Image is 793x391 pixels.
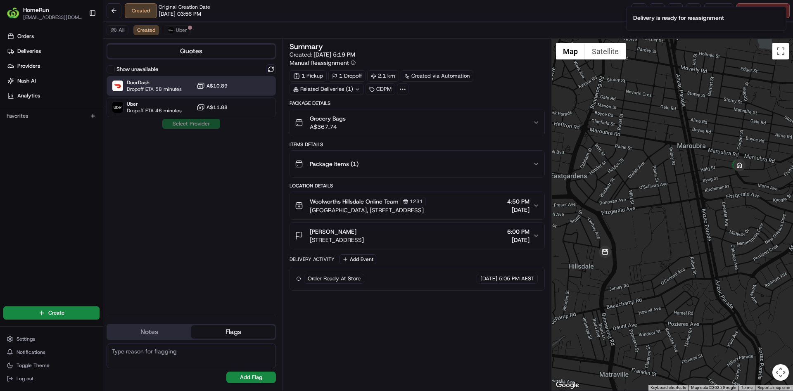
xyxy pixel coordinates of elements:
[164,25,191,35] button: Uber
[17,62,40,70] span: Providers
[401,70,473,82] a: Created via Automation
[507,197,529,206] span: 4:50 PM
[197,82,228,90] button: A$10.89
[313,51,355,58] span: [DATE] 5:19 PM
[741,385,753,390] a: Terms
[290,256,335,263] div: Delivery Activity
[499,275,534,282] span: 5:05 PM AEST
[554,380,581,391] a: Open this area in Google Maps (opens a new window)
[207,83,228,89] span: A$10.89
[290,59,356,67] button: Manual Reassignment
[23,6,49,14] button: HomeRun
[3,306,100,320] button: Create
[290,151,544,177] button: Package Items (1)
[308,275,361,282] span: Order Ready At Store
[176,27,187,33] span: Uber
[290,141,544,148] div: Items Details
[757,385,791,390] a: Report a map error
[168,27,174,33] img: uber-new-logo.jpeg
[290,192,544,219] button: Woolworths Hillsdale Online Team1231[GEOGRAPHIC_DATA], [STREET_ADDRESS]4:50 PM[DATE]
[480,275,497,282] span: [DATE]
[310,114,346,123] span: Grocery Bags
[116,66,158,73] label: Show unavailable
[17,47,41,55] span: Deliveries
[3,360,100,371] button: Toggle Theme
[17,92,40,100] span: Analytics
[159,4,210,10] span: Original Creation Date
[310,206,426,214] span: [GEOGRAPHIC_DATA], [STREET_ADDRESS]
[17,375,33,382] span: Log out
[3,333,100,345] button: Settings
[290,223,544,249] button: [PERSON_NAME][STREET_ADDRESS]6:00 PM[DATE]
[3,346,100,358] button: Notifications
[290,100,544,107] div: Package Details
[507,227,529,236] span: 6:00 PM
[197,103,228,111] button: A$11.88
[17,77,36,85] span: Nash AI
[290,83,364,95] div: Related Deliveries (1)
[3,89,103,102] a: Analytics
[633,14,724,22] div: Delivery is ready for reassignment
[17,336,35,342] span: Settings
[290,43,323,50] h3: Summary
[112,81,123,91] img: DoorDash
[107,25,128,35] button: All
[127,86,182,92] span: Dropoff ETA 58 minutes
[310,123,346,131] span: A$367.74
[310,236,364,244] span: [STREET_ADDRESS]
[310,197,399,206] span: Woolworths Hillsdale Online Team
[410,198,423,205] span: 1231
[290,59,349,67] span: Manual Reassignment
[554,380,581,391] img: Google
[17,33,34,40] span: Orders
[772,43,789,59] button: Toggle fullscreen view
[3,45,103,58] a: Deliveries
[3,3,85,23] button: HomeRunHomeRun[EMAIL_ADDRESS][DOMAIN_NAME]
[48,309,64,317] span: Create
[137,27,155,33] span: Created
[310,227,356,236] span: [PERSON_NAME]
[7,7,20,20] img: HomeRun
[366,83,395,95] div: CDPM
[133,25,159,35] button: Created
[651,385,686,391] button: Keyboard shortcuts
[733,159,746,171] div: 2
[127,107,182,114] span: Dropoff ETA 46 minutes
[772,364,789,381] button: Map camera controls
[290,182,544,189] div: Location Details
[23,14,82,21] button: [EMAIL_ADDRESS][DOMAIN_NAME]
[3,30,103,43] a: Orders
[340,254,376,264] button: Add Event
[3,109,100,123] div: Favorites
[17,362,50,369] span: Toggle Theme
[226,372,276,383] button: Add Flag
[127,101,182,107] span: Uber
[107,45,275,58] button: Quotes
[585,43,626,59] button: Show satellite imagery
[290,70,327,82] div: 1 Pickup
[729,157,746,174] div: 1
[207,104,228,111] span: A$11.88
[3,59,103,73] a: Providers
[328,70,366,82] div: 1 Dropoff
[159,10,201,18] span: [DATE] 03:56 PM
[367,70,399,82] div: 2.1 km
[191,325,275,339] button: Flags
[3,373,100,384] button: Log out
[112,102,123,113] img: Uber
[290,50,355,59] span: Created:
[3,74,103,88] a: Nash AI
[556,43,585,59] button: Show street map
[107,325,191,339] button: Notes
[507,236,529,244] span: [DATE]
[17,349,45,355] span: Notifications
[310,160,359,168] span: Package Items ( 1 )
[507,206,529,214] span: [DATE]
[691,385,736,390] span: Map data ©2025 Google
[127,79,182,86] span: DoorDash
[290,109,544,136] button: Grocery BagsA$367.74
